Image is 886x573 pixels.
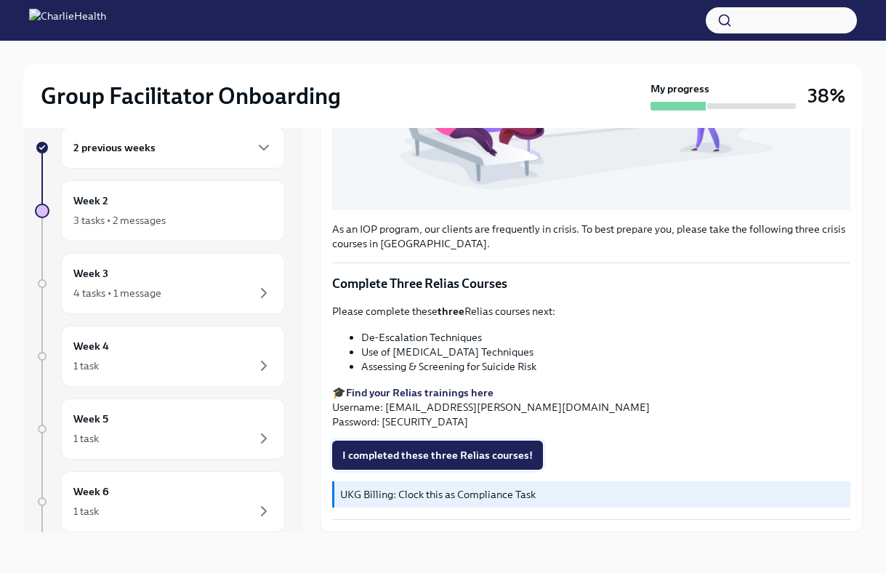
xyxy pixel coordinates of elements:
[41,81,341,111] h2: Group Facilitator Onboarding
[73,265,108,281] h6: Week 3
[332,304,850,318] p: Please complete these Relias courses next:
[361,330,850,345] li: De-Escalation Techniques
[35,180,285,241] a: Week 23 tasks • 2 messages
[346,386,494,399] a: Find your Relias trainings here
[73,411,108,427] h6: Week 5
[342,448,533,462] span: I completed these three Relias courses!
[332,222,850,251] p: As an IOP program, our clients are frequently in crisis. To best prepare you, please take the fol...
[73,193,108,209] h6: Week 2
[361,359,850,374] li: Assessing & Screening for Suicide Risk
[61,127,285,169] div: 2 previous weeks
[73,213,166,228] div: 3 tasks • 2 messages
[73,504,99,518] div: 1 task
[73,140,156,156] h6: 2 previous weeks
[73,484,109,500] h6: Week 6
[35,398,285,460] a: Week 51 task
[35,326,285,387] a: Week 41 task
[35,471,285,532] a: Week 61 task
[808,83,845,109] h3: 38%
[340,487,845,502] p: UKG Billing: Clock this as Compliance Task
[73,358,99,373] div: 1 task
[651,81,709,96] strong: My progress
[361,345,850,359] li: Use of [MEDICAL_DATA] Techniques
[73,431,99,446] div: 1 task
[73,286,161,300] div: 4 tasks • 1 message
[29,9,106,32] img: CharlieHealth
[332,441,543,470] button: I completed these three Relias courses!
[438,305,464,318] strong: three
[332,275,850,292] p: Complete Three Relias Courses
[35,253,285,314] a: Week 34 tasks • 1 message
[73,338,109,354] h6: Week 4
[332,385,850,429] p: 🎓 Username: [EMAIL_ADDRESS][PERSON_NAME][DOMAIN_NAME] Password: [SECURITY_DATA]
